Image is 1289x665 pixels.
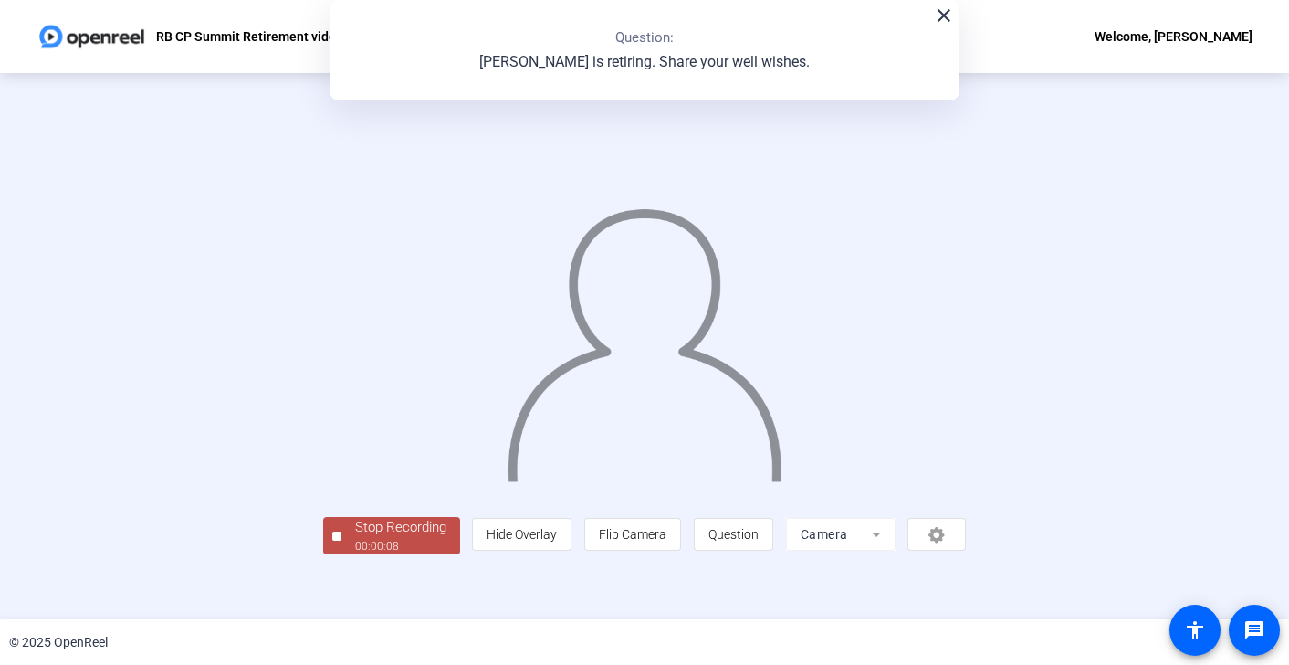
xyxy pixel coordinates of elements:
div: 00:00:08 [355,538,446,554]
img: overlay [506,193,784,482]
p: Question: [615,27,674,48]
button: Question [694,518,773,551]
button: Stop Recording00:00:08 [323,517,460,554]
span: Hide Overlay [487,527,557,542]
button: Hide Overlay [472,518,571,551]
div: Welcome, [PERSON_NAME] [1095,26,1252,47]
mat-icon: close [933,5,955,26]
div: Stop Recording [355,517,446,538]
button: Flip Camera [584,518,681,551]
img: OpenReel logo [37,18,147,55]
mat-icon: accessibility [1184,619,1206,641]
p: [PERSON_NAME] is retiring. Share your well wishes. [479,51,810,73]
span: Question [708,527,759,542]
div: © 2025 OpenReel [9,633,108,652]
mat-icon: message [1243,619,1265,641]
p: RB CP Summit Retirement video [156,26,343,47]
span: Flip Camera [599,527,666,542]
